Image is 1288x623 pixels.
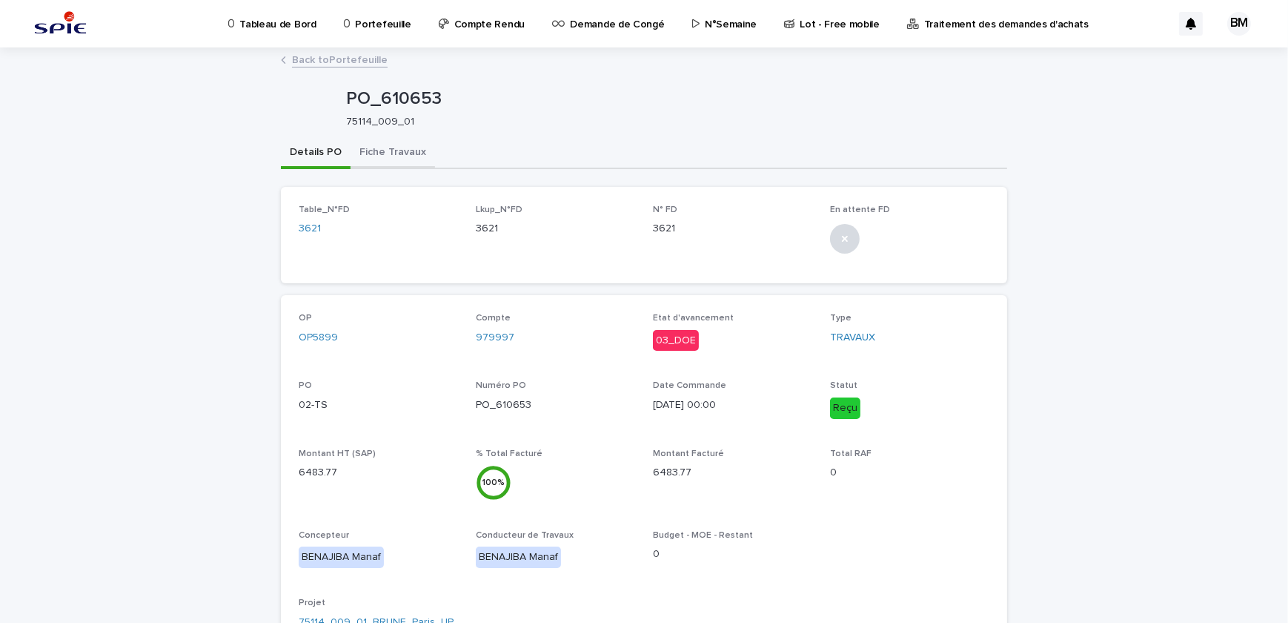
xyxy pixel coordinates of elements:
[830,314,852,323] span: Type
[830,205,890,214] span: En attente FD
[299,221,321,237] a: 3621
[299,314,312,323] span: OP
[299,599,325,607] span: Projet
[653,381,726,390] span: Date Commande
[30,9,91,39] img: svstPd6MQfCT1uX1QGkG
[830,330,875,346] a: TRAVAUX
[653,330,699,352] div: 03_DOE
[476,547,561,568] div: BENAJIBA Manaf
[299,547,384,568] div: BENAJIBA Manaf
[299,330,338,346] a: OP5899
[346,88,1001,110] p: PO_610653
[476,381,526,390] span: Numéro PO
[830,449,872,458] span: Total RAF
[653,465,812,481] p: 6483.77
[299,531,349,540] span: Concepteur
[830,465,989,481] p: 0
[653,398,812,413] p: [DATE] 00:00
[476,531,574,540] span: Conducteur de Travaux
[653,531,753,540] span: Budget - MOE - Restant
[653,314,734,323] span: Etat d'avancement
[299,205,350,214] span: Table_N°FD
[351,138,435,169] button: Fiche Travaux
[299,449,376,458] span: Montant HT (SAP)
[1227,12,1251,36] div: BM
[299,398,458,413] p: 02-TS
[830,398,860,419] div: Reçu
[653,547,812,562] p: 0
[830,381,857,390] span: Statut
[292,50,388,67] a: Back toPortefeuille
[653,221,812,237] p: 3621
[346,116,995,128] p: 75114_009_01
[299,465,458,481] p: 6483.77
[281,138,351,169] button: Details PO
[653,205,677,214] span: N° FD
[476,475,511,491] div: 100 %
[476,449,542,458] span: % Total Facturé
[476,330,514,346] a: 979997
[476,398,635,413] p: PO_610653
[299,381,312,390] span: PO
[476,314,511,323] span: Compte
[653,449,724,458] span: Montant Facturé
[476,205,522,214] span: Lkup_N°FD
[476,221,635,237] p: 3621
